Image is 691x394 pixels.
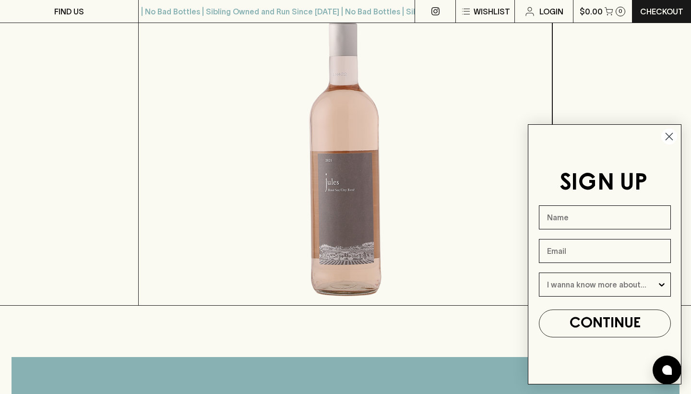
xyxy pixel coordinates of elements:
[661,128,678,145] button: Close dialog
[539,239,671,263] input: Email
[640,6,683,17] p: Checkout
[547,273,657,296] input: I wanna know more about...
[539,310,671,337] button: CONTINUE
[539,6,563,17] p: Login
[539,205,671,229] input: Name
[560,172,647,194] span: SIGN UP
[580,6,603,17] p: $0.00
[662,365,672,375] img: bubble-icon
[619,9,622,14] p: 0
[474,6,510,17] p: Wishlist
[518,115,691,394] div: FLYOUT Form
[54,6,84,17] p: FIND US
[657,273,667,296] button: Show Options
